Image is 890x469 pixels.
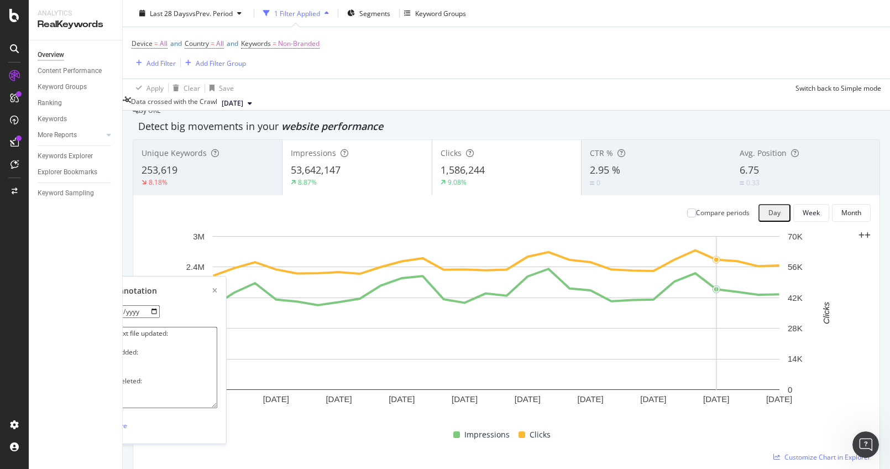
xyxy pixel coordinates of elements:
[841,208,861,217] div: Month
[788,293,803,303] text: 42K
[38,166,114,178] a: Explorer Bookmarks
[196,58,246,67] div: Add Filter Group
[803,208,820,217] div: Week
[212,285,217,296] div: xmark
[758,204,790,222] button: Day
[205,79,234,97] button: Save
[132,56,176,70] button: Add Filter
[740,181,744,185] img: Equal
[38,129,103,141] a: More Reports
[38,97,62,109] div: Ranking
[149,178,167,187] div: 8.18%
[359,8,390,18] span: Segments
[784,452,871,462] span: Customize Chart in Explorer
[132,8,249,18] button: Last 28 DaysvsPrev. Period
[291,163,341,176] span: 53,642,147
[389,394,415,404] text: [DATE]
[150,8,189,18] span: Last 28 Days
[38,113,114,125] a: Keywords
[274,8,320,18] div: 1 Filter Applied
[740,148,787,158] span: Avg. Position
[193,232,205,241] text: 3M
[865,232,871,239] div: plus
[590,181,594,185] img: Equal
[38,113,67,125] div: Keywords
[768,208,781,217] div: Day
[530,428,551,441] span: Clicks
[38,49,114,61] a: Overview
[326,394,352,404] text: [DATE]
[343,4,395,22] button: Segments
[38,129,77,141] div: More Reports
[142,231,850,423] svg: A chart.
[112,421,127,431] div: Save
[746,178,760,187] div: 0.33
[132,39,153,48] span: Device
[38,166,97,178] div: Explorer Bookmarks
[578,394,604,404] text: [DATE]
[38,97,114,109] a: Ranking
[142,163,177,176] span: 253,619
[154,39,158,48] span: =
[832,204,871,222] button: Month
[788,354,803,363] text: 14K
[146,83,164,92] div: Apply
[278,36,320,51] span: Non-Branded
[38,49,64,61] div: Overview
[219,83,234,92] div: Save
[184,83,200,92] div: Clear
[791,79,881,97] button: Switch back to Simple mode
[773,452,871,462] a: Customize Chart in Explorer
[281,119,383,133] span: website performance
[795,83,881,92] div: Switch back to Simple mode
[38,65,102,77] div: Content Performance
[170,39,182,48] span: and
[38,18,113,31] div: RealKeywords
[259,4,333,22] button: 1 Filter Applied
[590,148,613,158] span: CTR %
[788,324,803,333] text: 28K
[38,81,114,93] a: Keyword Groups
[298,178,317,187] div: 8.87%
[142,148,207,158] span: Unique Keywords
[216,36,224,51] span: All
[415,8,466,18] div: Keyword Groups
[590,163,620,176] span: 2.95 %
[448,178,467,187] div: 9.08%
[189,8,233,18] span: vs Prev. Period
[703,394,729,404] text: [DATE]
[852,431,879,458] iframe: Intercom live chat
[740,163,759,176] span: 6.75
[291,148,336,158] span: Impressions
[452,394,478,404] text: [DATE]
[241,39,271,48] span: Keywords
[133,107,160,114] div: legacy label
[97,327,217,408] textarea: robots.txt file updated: Rules added: hello/ Rules deleted: bye/
[186,262,205,272] text: 2.4M
[515,394,541,404] text: [DATE]
[222,98,243,108] span: 2025 Sep. 4th
[640,394,666,404] text: [DATE]
[793,204,829,222] button: Week
[263,394,289,404] text: [DATE]
[97,285,157,296] div: Add annotation
[97,417,127,435] button: Save
[217,97,256,110] button: [DATE]
[38,187,94,199] div: Keyword Sampling
[211,39,214,48] span: =
[766,394,792,404] text: [DATE]
[696,208,750,217] div: Compare periods
[38,9,113,18] div: Analytics
[441,148,462,158] span: Clicks
[132,79,164,97] button: Apply
[788,262,803,272] text: 56K
[38,187,114,199] a: Keyword Sampling
[160,36,167,51] span: All
[596,178,600,187] div: 0
[38,81,87,93] div: Keyword Groups
[38,65,114,77] a: Content Performance
[138,119,875,134] div: Detect big movements in your
[788,385,792,394] text: 0
[464,428,510,441] span: Impressions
